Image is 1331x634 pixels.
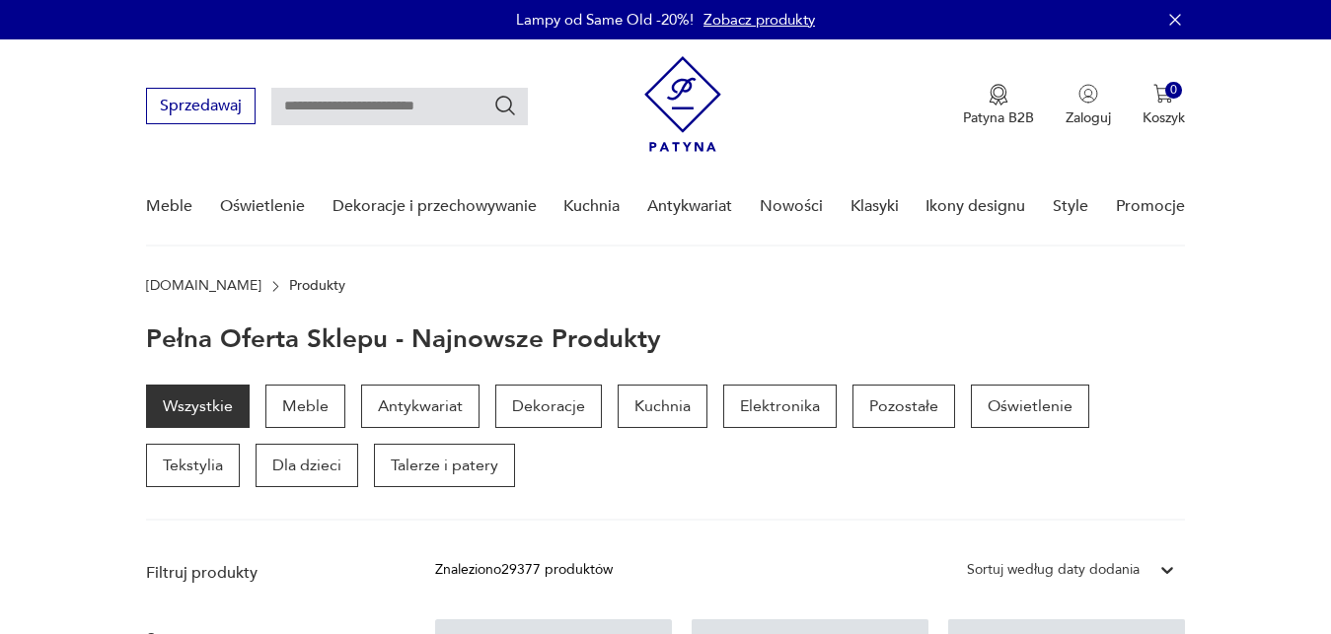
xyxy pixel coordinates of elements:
div: Znaleziono 29377 produktów [435,559,613,581]
p: Zaloguj [1066,108,1111,127]
p: Produkty [289,278,345,294]
img: Ikonka użytkownika [1078,84,1098,104]
a: [DOMAIN_NAME] [146,278,261,294]
h1: Pełna oferta sklepu - najnowsze produkty [146,325,661,353]
a: Elektronika [723,385,837,428]
a: Pozostałe [852,385,955,428]
button: Patyna B2B [963,84,1034,127]
a: Meble [146,169,192,245]
a: Ikona medaluPatyna B2B [963,84,1034,127]
img: Patyna - sklep z meblami i dekoracjami vintage [644,56,721,152]
a: Oświetlenie [971,385,1089,428]
a: Tekstylia [146,444,240,487]
button: Sprzedawaj [146,88,256,124]
p: Lampy od Same Old -20%! [516,10,694,30]
div: Sortuj według daty dodania [967,559,1140,581]
button: Szukaj [493,94,517,117]
a: Antykwariat [647,169,732,245]
a: Klasyki [850,169,899,245]
a: Dekoracje i przechowywanie [333,169,537,245]
a: Oświetlenie [220,169,305,245]
div: 0 [1165,82,1182,99]
a: Wszystkie [146,385,250,428]
a: Kuchnia [563,169,620,245]
a: Meble [265,385,345,428]
p: Filtruj produkty [146,562,388,584]
a: Talerze i patery [374,444,515,487]
a: Style [1053,169,1088,245]
p: Patyna B2B [963,108,1034,127]
button: 0Koszyk [1143,84,1185,127]
a: Dla dzieci [256,444,358,487]
img: Ikona medalu [989,84,1008,106]
button: Zaloguj [1066,84,1111,127]
p: Koszyk [1143,108,1185,127]
a: Antykwariat [361,385,480,428]
a: Ikony designu [925,169,1025,245]
a: Sprzedawaj [146,101,256,114]
a: Kuchnia [618,385,707,428]
a: Zobacz produkty [703,10,815,30]
a: Dekoracje [495,385,602,428]
img: Ikona koszyka [1153,84,1173,104]
a: Promocje [1116,169,1185,245]
a: Nowości [760,169,823,245]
